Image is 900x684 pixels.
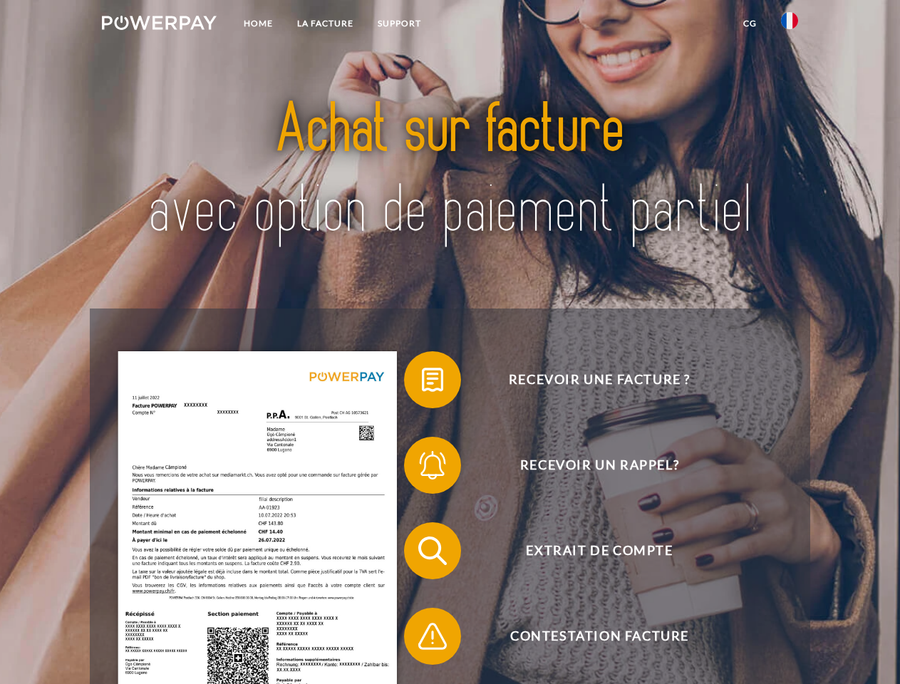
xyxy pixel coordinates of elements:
[136,68,764,273] img: title-powerpay_fr.svg
[404,351,775,408] button: Recevoir une facture ?
[425,351,774,408] span: Recevoir une facture ?
[425,437,774,494] span: Recevoir un rappel?
[404,522,775,579] button: Extrait de compte
[415,362,450,398] img: qb_bill.svg
[232,11,285,36] a: Home
[404,608,775,665] button: Contestation Facture
[425,608,774,665] span: Contestation Facture
[781,12,798,29] img: fr
[415,447,450,483] img: qb_bell.svg
[415,533,450,569] img: qb_search.svg
[425,522,774,579] span: Extrait de compte
[404,437,775,494] button: Recevoir un rappel?
[102,16,217,30] img: logo-powerpay-white.svg
[415,618,450,654] img: qb_warning.svg
[285,11,366,36] a: LA FACTURE
[731,11,769,36] a: CG
[366,11,433,36] a: Support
